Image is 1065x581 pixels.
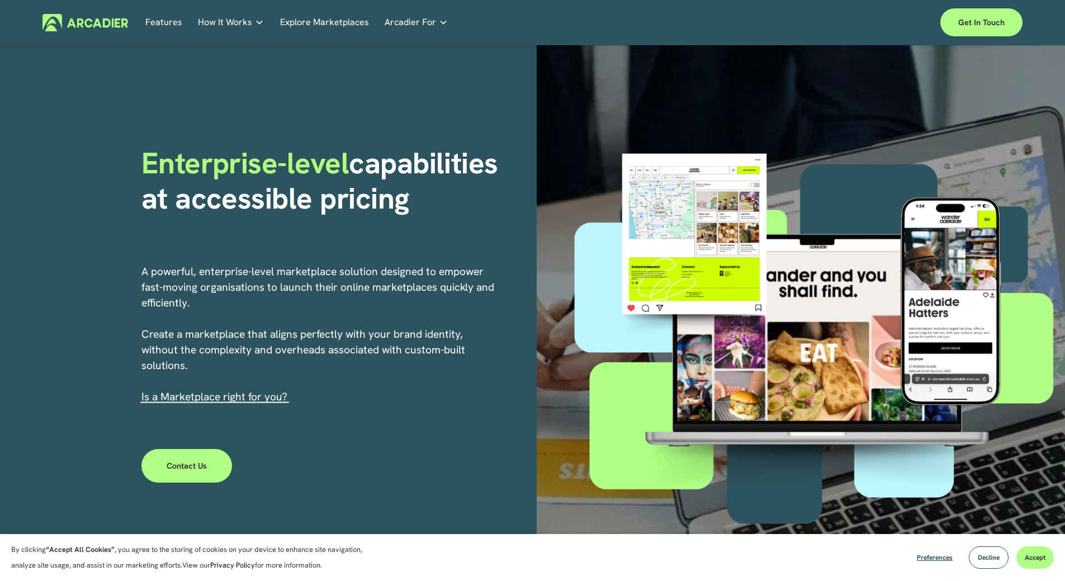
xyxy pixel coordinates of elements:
span: Preferences [917,553,953,562]
a: Privacy Policy [210,560,255,570]
iframe: Chat Widget [1009,527,1065,581]
a: Contact Us [141,449,233,483]
p: By clicking , you agree to the storing of cookies on your device to enhance site navigation, anal... [11,542,375,573]
span: Arcadier For [385,15,436,30]
button: Decline [969,546,1009,569]
a: Features [145,14,182,31]
span: How It Works [198,15,252,30]
a: Get in touch [940,8,1023,36]
a: folder dropdown [385,14,448,31]
strong: capabilities at accessible pricing [141,144,506,217]
strong: “Accept All Cookies” [46,545,115,554]
button: Preferences [908,546,961,569]
a: Explore Marketplaces [280,14,369,31]
img: Arcadier [42,14,128,31]
span: Enterprise-level [141,144,349,182]
span: Decline [978,553,1000,562]
p: A powerful, enterprise-level marketplace solution designed to empower fast-moving organisations t... [141,264,496,405]
span: I [141,390,287,404]
a: s a Marketplace right for you? [144,390,287,404]
a: folder dropdown [198,14,264,31]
